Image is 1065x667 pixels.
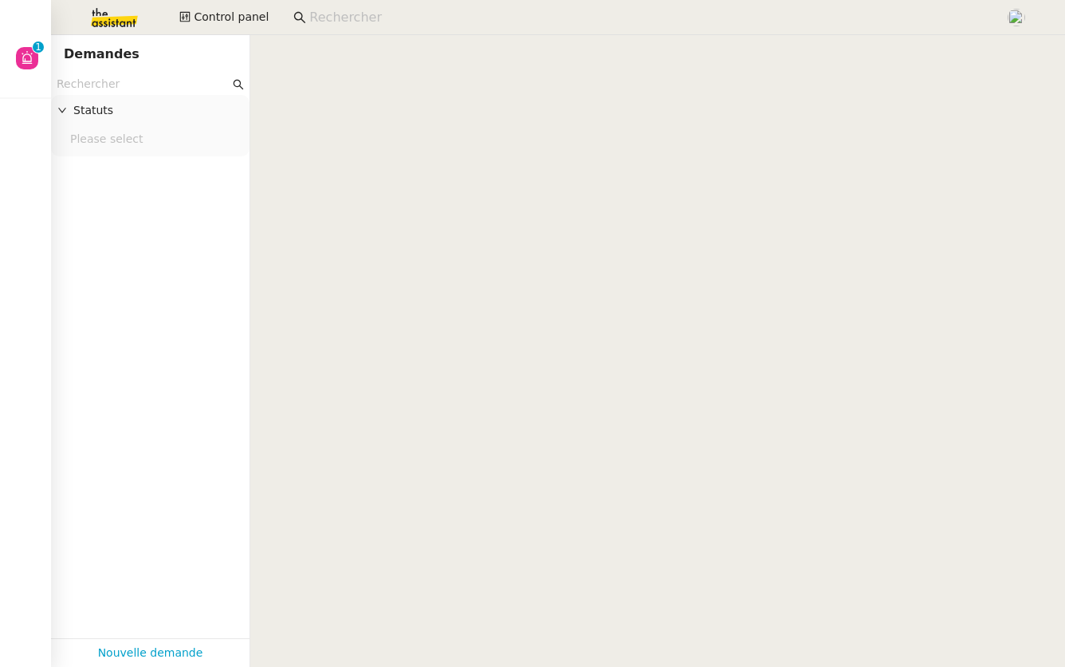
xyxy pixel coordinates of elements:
p: 1 [35,41,41,56]
span: Control panel [194,8,269,26]
nz-page-header-title: Demandes [64,43,140,65]
input: Rechercher [309,7,989,29]
button: Control panel [170,6,278,29]
a: Nouvelle demande [98,644,203,662]
span: Statuts [73,101,243,120]
img: users%2FPPrFYTsEAUgQy5cK5MCpqKbOX8K2%2Favatar%2FCapture%20d%E2%80%99e%CC%81cran%202023-06-05%20a%... [1008,9,1025,26]
nz-badge-sup: 1 [33,41,44,53]
input: Rechercher [57,75,230,93]
div: Statuts [51,95,250,126]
